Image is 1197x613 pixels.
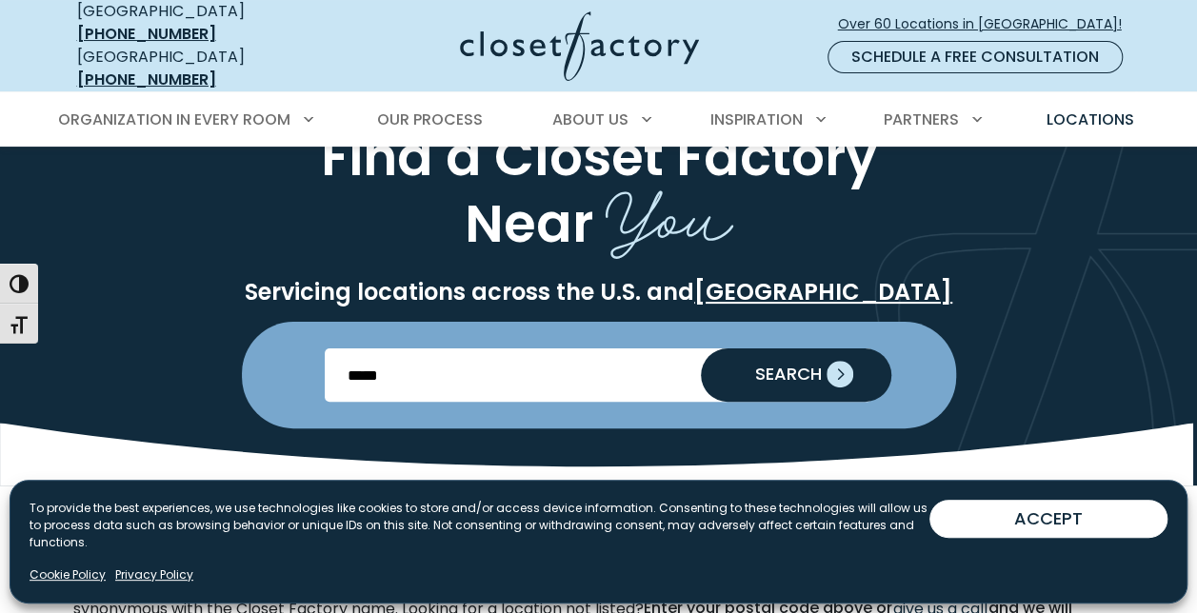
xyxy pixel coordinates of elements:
[377,109,483,130] span: Our Process
[701,348,891,402] button: Search our Nationwide Locations
[838,14,1137,34] span: Over 60 Locations in [GEOGRAPHIC_DATA]!
[77,23,216,45] a: [PHONE_NUMBER]
[73,278,1125,306] p: Servicing locations across the U.S. and
[30,500,929,551] p: To provide the best experiences, we use technologies like cookies to store and/or access device i...
[828,41,1123,73] a: Schedule a Free Consultation
[1046,109,1133,130] span: Locations
[465,187,593,259] span: Near
[884,109,959,130] span: Partners
[58,109,290,130] span: Organization in Every Room
[460,11,699,81] img: Closet Factory Logo
[929,500,1167,538] button: ACCEPT
[694,276,952,307] a: [GEOGRAPHIC_DATA]
[606,157,733,265] span: You
[552,109,628,130] span: About Us
[740,366,822,383] span: SEARCH
[837,8,1138,41] a: Over 60 Locations in [GEOGRAPHIC_DATA]!
[77,69,216,90] a: [PHONE_NUMBER]
[30,566,106,583] a: Cookie Policy
[115,566,193,583] a: Privacy Policy
[77,46,310,91] div: [GEOGRAPHIC_DATA]
[325,348,872,402] input: Enter Postal Code
[710,109,803,130] span: Inspiration
[45,93,1153,147] nav: Primary Menu
[321,120,877,192] span: Find a Closet Factory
